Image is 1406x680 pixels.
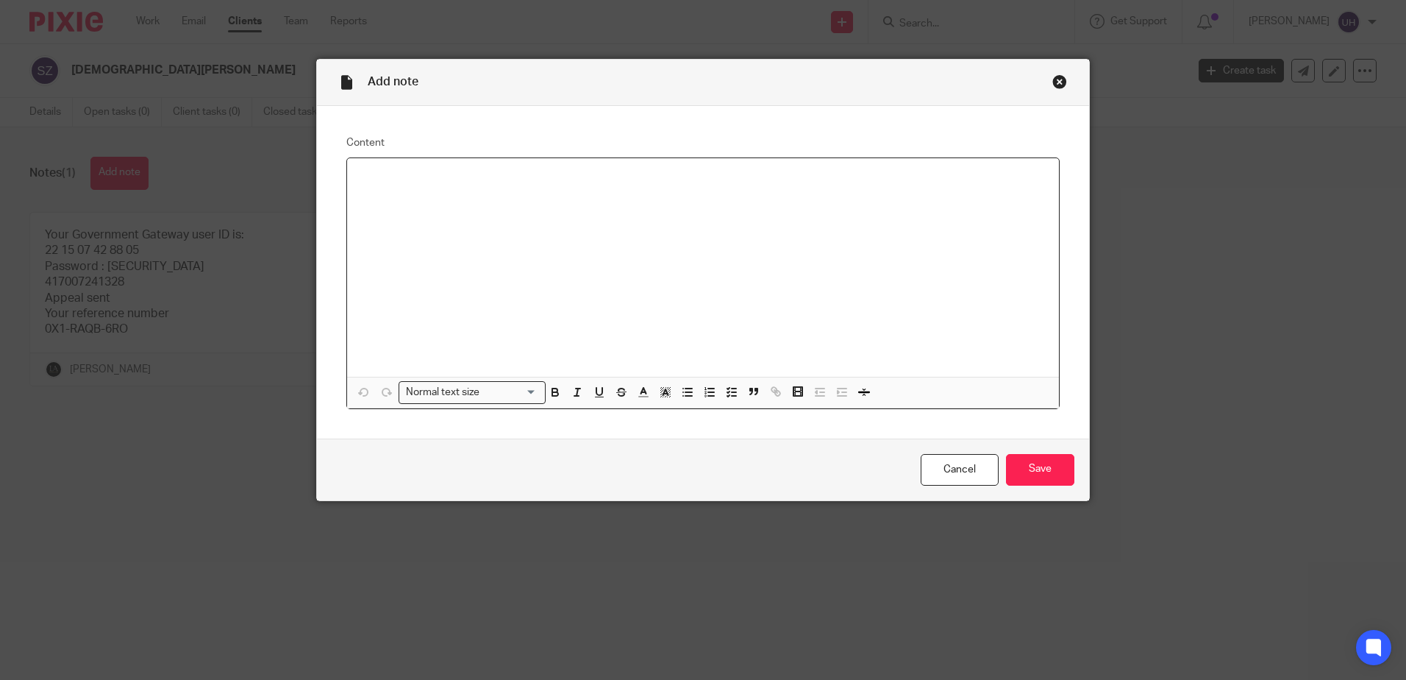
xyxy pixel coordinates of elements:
[921,454,999,486] a: Cancel
[1006,454,1074,486] input: Save
[1052,74,1067,89] div: Close this dialog window
[346,135,1060,150] label: Content
[484,385,537,400] input: Search for option
[368,76,418,88] span: Add note
[402,385,482,400] span: Normal text size
[399,381,546,404] div: Search for option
